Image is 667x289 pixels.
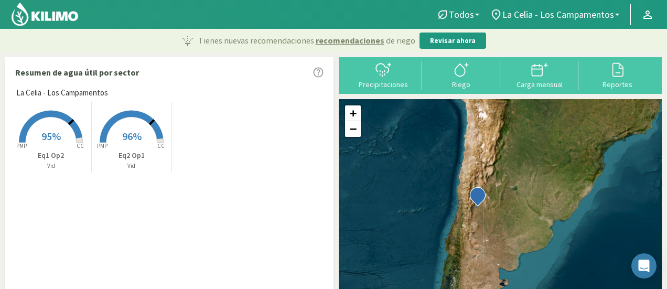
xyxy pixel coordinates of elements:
button: Riego [422,61,500,89]
tspan: CC [77,142,84,149]
button: Carga mensual [500,61,578,89]
p: Vid [92,162,172,170]
div: Reportes [582,81,653,88]
a: Zoom out [345,121,361,137]
div: Riego [425,81,497,88]
tspan: PMP [16,142,27,149]
span: La Celia - Los Campamentos [16,87,108,99]
span: 96% [122,130,142,143]
p: Vid [11,162,91,170]
p: Tienes nuevas recomendaciones [198,34,415,47]
button: Precipitaciones [344,61,422,89]
p: Revisar ahora [430,36,476,46]
div: Open Intercom Messenger [631,253,657,279]
span: de riego [386,34,415,47]
button: Revisar ahora [419,33,486,49]
span: La Celia - Los Campamentos [502,9,614,20]
span: 95% [41,130,61,143]
p: Eq1 Op2 [11,150,91,161]
tspan: CC [157,142,165,149]
img: Kilimo [10,2,79,27]
p: Resumen de agua útil por sector [15,66,139,79]
a: Zoom in [345,105,361,121]
p: Eq2 Op1 [92,150,172,161]
tspan: PMP [97,142,107,149]
button: Reportes [578,61,657,89]
div: Carga mensual [503,81,575,88]
span: recomendaciones [316,34,384,47]
div: Precipitaciones [347,81,419,88]
span: Todos [449,9,474,20]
